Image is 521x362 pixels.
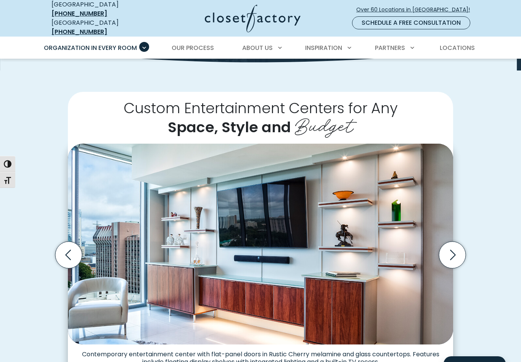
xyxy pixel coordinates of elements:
div: [GEOGRAPHIC_DATA] [51,18,145,37]
a: [PHONE_NUMBER] [51,9,107,18]
span: About Us [242,43,273,52]
span: Partners [375,43,405,52]
nav: Primary Menu [39,37,482,59]
span: Over 60 Locations in [GEOGRAPHIC_DATA]! [356,6,476,14]
button: Previous slide [52,239,85,271]
a: Schedule a Free Consultation [352,16,470,29]
img: Closet Factory Logo [205,5,301,32]
a: Over 60 Locations in [GEOGRAPHIC_DATA]! [356,3,476,16]
span: Locations [440,43,475,52]
span: Custom Entertainment Centers for Any [124,98,398,118]
img: Sleek entertainment center with floating shelves with underlighting [68,144,453,344]
button: Next slide [436,239,469,271]
a: [PHONE_NUMBER] [51,27,107,36]
span: Space, Style and [168,117,291,137]
span: Inspiration [305,43,342,52]
span: Our Process [172,43,214,52]
span: Organization in Every Room [44,43,137,52]
span: Budget [295,109,354,138]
